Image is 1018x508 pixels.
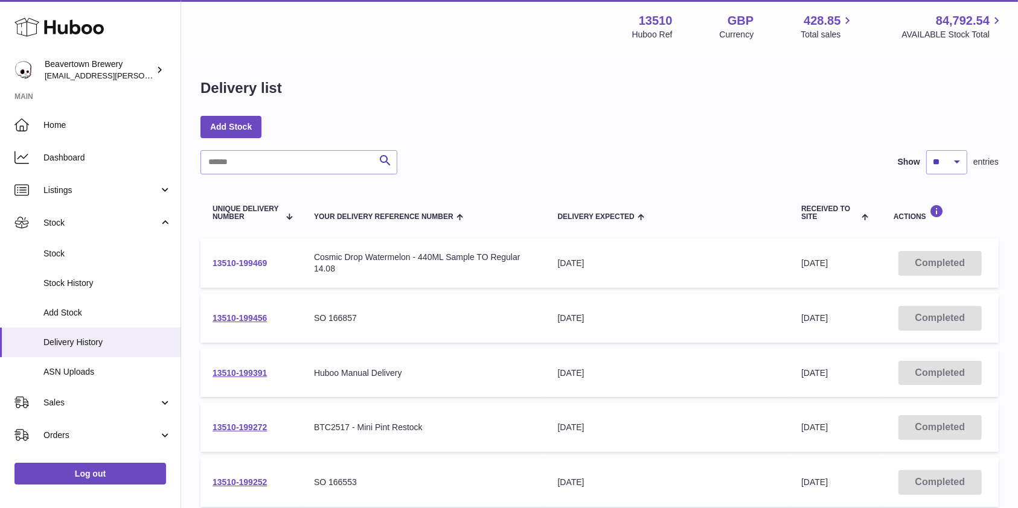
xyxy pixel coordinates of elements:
div: Beavertown Brewery [45,59,153,81]
div: SO 166857 [314,313,534,324]
span: Stock [43,217,159,229]
span: Home [43,119,171,131]
h1: Delivery list [200,78,282,98]
a: Log out [14,463,166,484]
div: BTC2517 - Mini Pint Restock [314,422,534,433]
span: [DATE] [801,368,828,378]
div: Actions [894,205,987,221]
span: Add Stock [43,307,171,319]
a: 428.85 Total sales [801,13,854,40]
div: [DATE] [558,258,778,269]
div: Huboo Ref [632,29,673,40]
span: Listings [43,185,159,196]
a: Add Stock [200,116,261,138]
span: Unique Delivery Number [213,205,280,221]
span: entries [973,156,999,168]
label: Show [898,156,920,168]
div: Cosmic Drop Watermelon - 440ML Sample TO Regular 14.08 [314,252,534,275]
span: Delivery History [43,337,171,348]
span: Dashboard [43,152,171,164]
span: Sales [43,397,159,408]
span: ASN Uploads [43,366,171,378]
img: kit.lowe@beavertownbrewery.co.uk [14,61,33,79]
span: 428.85 [804,13,840,29]
span: Delivery Expected [558,213,635,221]
span: [DATE] [801,258,828,268]
div: [DATE] [558,313,778,324]
span: Received to Site [801,205,859,221]
span: Your Delivery Reference Number [314,213,453,221]
div: Currency [720,29,754,40]
div: [DATE] [558,367,778,379]
span: [DATE] [801,313,828,323]
span: Stock [43,248,171,259]
span: [DATE] [801,477,828,487]
a: 13510-199391 [213,368,267,378]
strong: GBP [728,13,754,29]
span: [DATE] [801,422,828,432]
a: 13510-199469 [213,258,267,268]
div: Huboo Manual Delivery [314,367,534,379]
span: Orders [43,430,159,441]
strong: 13510 [639,13,673,29]
span: Total sales [801,29,854,40]
span: [EMAIL_ADDRESS][PERSON_NAME][DOMAIN_NAME] [45,71,242,80]
span: 84,792.54 [936,13,990,29]
div: [DATE] [558,477,778,488]
a: 13510-199456 [213,313,267,323]
div: [DATE] [558,422,778,433]
span: Stock History [43,278,171,289]
a: 13510-199252 [213,477,267,487]
span: AVAILABLE Stock Total [901,29,1004,40]
a: 84,792.54 AVAILABLE Stock Total [901,13,1004,40]
div: SO 166553 [314,477,534,488]
a: 13510-199272 [213,422,267,432]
